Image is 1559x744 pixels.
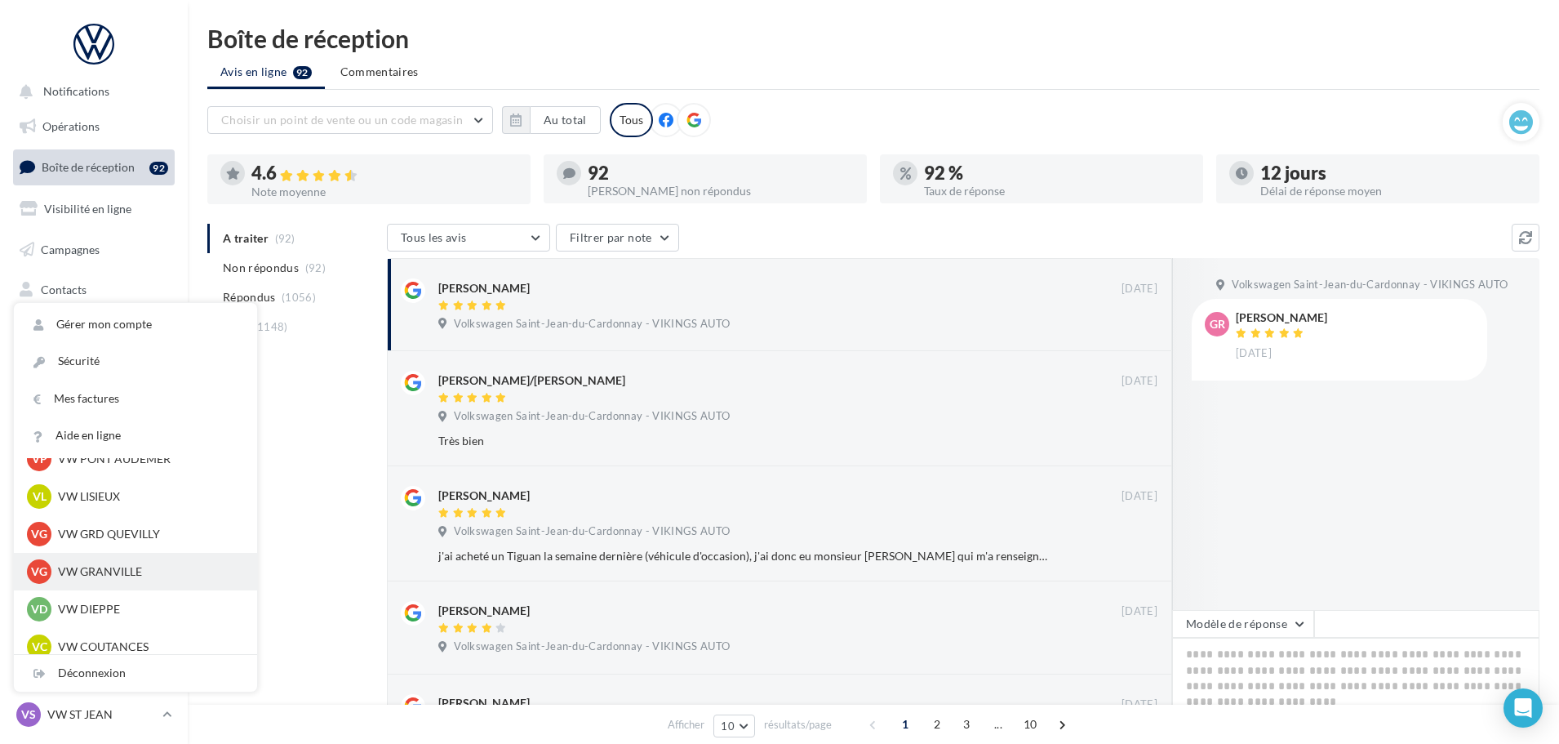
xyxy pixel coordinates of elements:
p: VW GRD QUEVILLY [58,526,238,542]
span: [DATE] [1122,489,1157,504]
span: VS [21,706,36,723]
button: Filtrer par note [556,224,679,252]
a: Opérations [10,109,178,144]
div: 12 jours [1260,164,1526,182]
a: Contacts [10,273,178,307]
a: Campagnes DataOnDemand [10,449,178,497]
a: Visibilité en ligne [10,192,178,226]
div: 92 [149,162,168,175]
span: 3 [953,711,979,737]
button: Au total [502,106,601,134]
div: [PERSON_NAME] [438,488,530,504]
a: PLV et print personnalisable [10,394,178,443]
a: VS VW ST JEAN [13,699,175,730]
span: Boîte de réception [42,160,135,174]
span: 1 [892,711,918,737]
span: Notifications [43,85,109,99]
span: 10 [721,719,735,733]
p: VW LISIEUX [58,488,238,505]
div: [PERSON_NAME] [438,695,530,711]
button: 10 [713,715,755,737]
span: VC [32,639,47,655]
span: Gr [1210,316,1225,332]
span: (92) [305,261,326,274]
div: Délai de réponse moyen [1260,185,1526,197]
div: j'ai acheté un Tiguan la semaine dernière (véhicule d'occasion), j'ai donc eu monsieur [PERSON_NA... [438,548,1051,564]
div: Tous [610,103,653,137]
div: 4.6 [251,164,517,183]
span: Volkswagen Saint-Jean-du-Cardonnay - VIKINGS AUTO [454,409,730,424]
span: Volkswagen Saint-Jean-du-Cardonnay - VIKINGS AUTO [1232,278,1508,292]
span: [DATE] [1122,282,1157,296]
div: Boîte de réception [207,26,1539,51]
div: Note moyenne [251,186,517,198]
a: Aide en ligne [14,417,257,454]
div: Très bien [438,433,1051,449]
button: Au total [530,106,601,134]
div: 92 % [924,164,1190,182]
a: Boîte de réception92 [10,149,178,185]
span: ... [985,711,1011,737]
span: Répondus [223,289,276,305]
p: VW GRANVILLE [58,564,238,580]
span: Choisir un point de vente ou un code magasin [221,113,463,127]
span: Volkswagen Saint-Jean-du-Cardonnay - VIKINGS AUTO [454,317,730,332]
span: VP [32,451,47,467]
p: VW ST JEAN [47,706,156,723]
span: VL [33,488,47,505]
span: VG [31,526,47,542]
a: Mes factures [14,381,257,417]
span: [DATE] [1122,374,1157,389]
span: (1148) [254,320,288,333]
div: [PERSON_NAME] [438,280,530,296]
button: Tous les avis [387,224,550,252]
span: VG [31,564,47,580]
a: Calendrier [10,354,178,389]
span: Contacts [41,283,87,296]
span: [DATE] [1122,604,1157,619]
span: Commentaires [340,64,419,80]
span: Afficher [668,717,704,733]
span: 10 [1017,711,1044,737]
button: Choisir un point de vente ou un code magasin [207,106,493,134]
span: Tous les avis [401,230,467,244]
span: Visibilité en ligne [44,202,131,216]
span: (1056) [282,291,316,304]
span: Campagnes [41,242,100,256]
a: Médiathèque [10,314,178,348]
p: VW COUTANCES [58,639,238,655]
a: Campagnes [10,233,178,267]
span: Volkswagen Saint-Jean-du-Cardonnay - VIKINGS AUTO [454,639,730,654]
div: Taux de réponse [924,185,1190,197]
span: Opérations [42,119,100,133]
span: Volkswagen Saint-Jean-du-Cardonnay - VIKINGS AUTO [454,524,730,539]
div: Déconnexion [14,655,257,692]
p: VW PONT AUDEMER [58,451,238,467]
p: VW DIEPPE [58,601,238,617]
span: 2 [924,711,950,737]
div: Open Intercom Messenger [1503,688,1543,728]
a: Sécurité [14,343,257,380]
a: Gérer mon compte [14,306,257,343]
div: [PERSON_NAME] non répondus [588,185,854,197]
span: résultats/page [764,717,832,733]
div: [PERSON_NAME] [1236,312,1327,323]
span: [DATE] [1122,697,1157,712]
span: VD [31,601,47,617]
span: [DATE] [1236,346,1272,361]
button: Modèle de réponse [1172,610,1314,638]
div: 92 [588,164,854,182]
div: [PERSON_NAME] [438,603,530,619]
span: Non répondus [223,260,299,276]
div: [PERSON_NAME]/[PERSON_NAME] [438,372,625,389]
